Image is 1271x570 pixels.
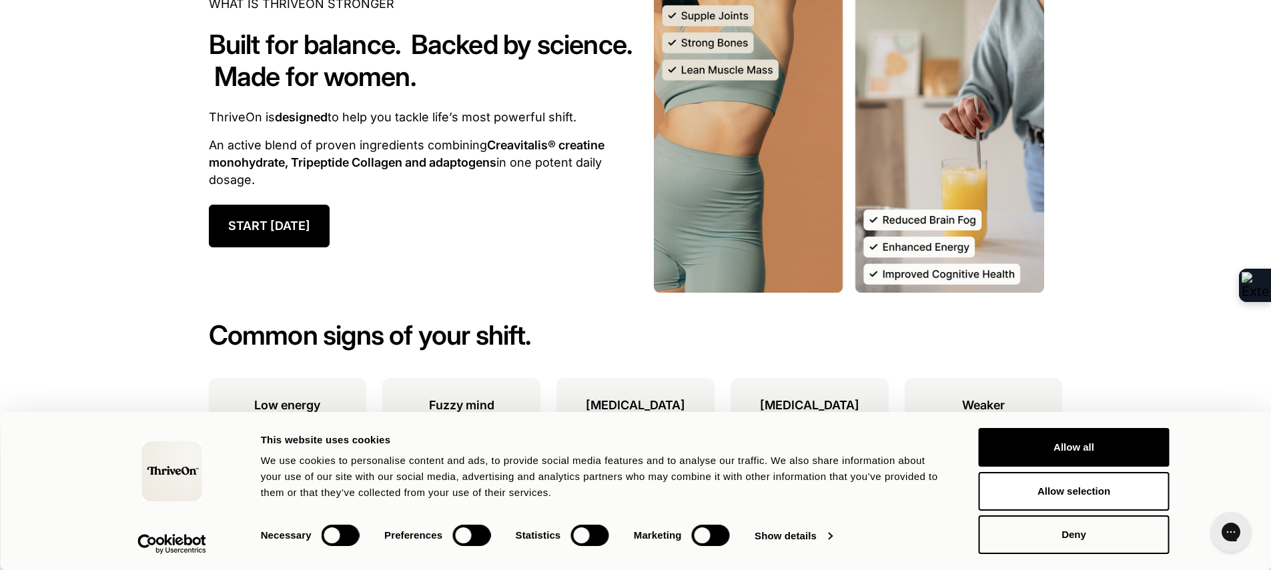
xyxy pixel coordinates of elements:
[113,534,230,554] a: Usercentrics Cookiebot - opens in a new window
[760,397,859,414] p: [MEDICAL_DATA]
[586,397,685,414] p: [MEDICAL_DATA]
[209,29,636,93] h2: Built for balance. Backed by science. Made for women.
[209,319,1063,351] h2: Common signs of your shift.
[209,205,330,247] a: START [DATE]
[142,441,202,501] img: logo
[979,515,1170,554] button: Deny
[254,397,320,414] p: Low energy
[755,526,832,546] a: Show details
[429,397,494,414] p: Fuzzy mind
[261,453,949,501] div: We use cookies to personalise content and ads, to provide social media features and to analyse ou...
[260,519,261,519] legend: Consent Selection
[962,397,1005,414] p: Weaker
[275,110,328,124] strong: designed
[516,529,561,541] strong: Statistics
[209,137,636,189] p: An active blend of proven ingredients combining in one potent daily dosage.
[261,432,949,448] div: This website uses cookies
[261,529,312,541] strong: Necessary
[979,472,1170,511] button: Allow selection
[979,428,1170,467] button: Allow all
[634,529,682,541] strong: Marketing
[384,529,442,541] strong: Preferences
[209,109,636,126] p: ThriveOn is to help you tackle life’s most powerful shift.
[1242,272,1268,299] img: Extension Icon
[1204,507,1258,557] iframe: Gorgias live chat messenger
